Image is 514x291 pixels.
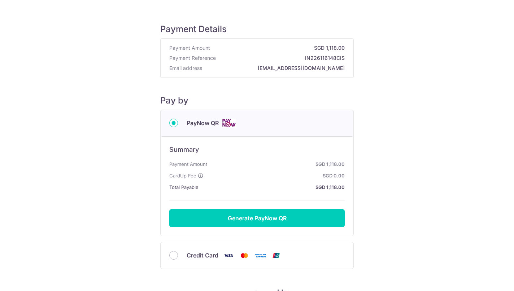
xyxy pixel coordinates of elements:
span: Total Payable [169,183,199,191]
span: Credit Card [187,251,218,260]
h5: Payment Details [160,24,354,35]
span: PayNow QR [187,119,219,127]
strong: SGD 0.00 [206,171,345,180]
strong: IN226116148CIS [219,54,345,62]
strong: SGD 1,118.00 [210,160,345,168]
h5: Pay by [160,95,354,106]
img: Visa [221,251,236,260]
span: Email address [169,65,202,72]
img: American Express [253,251,267,260]
span: CardUp Fee [169,171,196,180]
span: Payment Reference [169,54,216,62]
div: Credit Card Visa Mastercard American Express Union Pay [169,251,345,260]
strong: [EMAIL_ADDRESS][DOMAIN_NAME] [205,65,345,72]
img: Mastercard [237,251,252,260]
div: PayNow QR Cards logo [169,119,345,128]
span: Payment Amount [169,44,210,52]
h6: Summary [169,145,345,154]
strong: SGD 1,118.00 [213,44,345,52]
img: Union Pay [269,251,283,260]
strong: SGD 1,118.00 [201,183,345,191]
img: Cards logo [222,119,236,128]
button: Generate PayNow QR [169,209,345,227]
span: Payment Amount [169,160,207,168]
